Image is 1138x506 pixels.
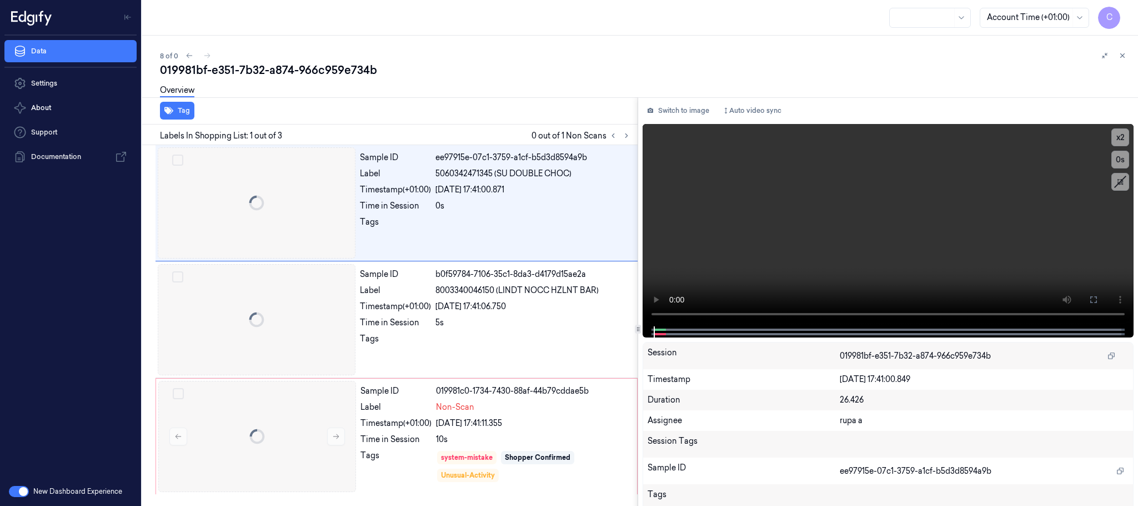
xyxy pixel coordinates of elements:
[4,97,137,119] button: About
[648,394,840,406] div: Duration
[119,8,137,26] button: Toggle Navigation
[360,200,431,212] div: Time in Session
[435,301,631,312] div: [DATE] 17:41:06.750
[173,388,184,399] button: Select row
[360,401,432,413] div: Label
[436,434,630,445] div: 10s
[505,453,570,463] div: Shopper Confirmed
[360,418,432,429] div: Timestamp (+01:00)
[360,152,431,163] div: Sample ID
[643,102,714,120] button: Switch to image
[840,350,991,362] span: 019981bf-e351-7b32-a874-966c959e734b
[435,184,631,196] div: [DATE] 17:41:00.871
[441,453,493,463] div: system-mistake
[360,301,431,312] div: Timestamp (+01:00)
[435,269,631,280] div: b0f59784-7106-35c1-8da3-d4179d15ae2a
[360,317,431,329] div: Time in Session
[360,269,431,280] div: Sample ID
[648,462,840,480] div: Sample ID
[435,317,631,329] div: 5s
[840,374,1129,385] div: [DATE] 17:41:00.849
[360,450,432,483] div: Tags
[160,130,282,142] span: Labels In Shopping List: 1 out of 3
[1098,7,1120,29] button: C
[160,102,194,120] button: Tag
[718,102,786,120] button: Auto video sync
[532,129,633,142] span: 0 out of 1 Non Scans
[4,72,137,95] a: Settings
[360,333,431,351] div: Tags
[1111,128,1129,146] button: x2
[160,51,178,61] span: 8 of 0
[360,216,431,234] div: Tags
[160,62,1129,78] div: 019981bf-e351-7b32-a874-966c959e734b
[840,465,991,477] span: ee97915e-07c1-3759-a1cf-b5d3d8594a9b
[4,121,137,143] a: Support
[360,184,431,196] div: Timestamp (+01:00)
[441,470,495,480] div: Unusual-Activity
[648,435,840,453] div: Session Tags
[4,40,137,62] a: Data
[4,146,137,168] a: Documentation
[435,152,631,163] div: ee97915e-07c1-3759-a1cf-b5d3d8594a9b
[648,347,840,365] div: Session
[360,434,432,445] div: Time in Session
[360,385,432,397] div: Sample ID
[435,285,599,296] span: 8003340046150 (LINDT NOCC HZLNT BAR)
[160,85,194,97] a: Overview
[840,415,1129,426] div: rupa a
[1111,151,1129,168] button: 0s
[648,374,840,385] div: Timestamp
[840,394,1129,406] div: 26.426
[360,168,431,180] div: Label
[435,200,631,212] div: 0s
[360,285,431,296] div: Label
[648,415,840,426] div: Assignee
[435,168,571,180] span: 5060342471345 (SU DOUBLE CHOC)
[436,385,630,397] div: 019981c0-1734-7430-88af-44b79cddae5b
[172,271,183,282] button: Select row
[436,401,474,413] span: Non-Scan
[436,418,630,429] div: [DATE] 17:41:11.355
[172,155,183,166] button: Select row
